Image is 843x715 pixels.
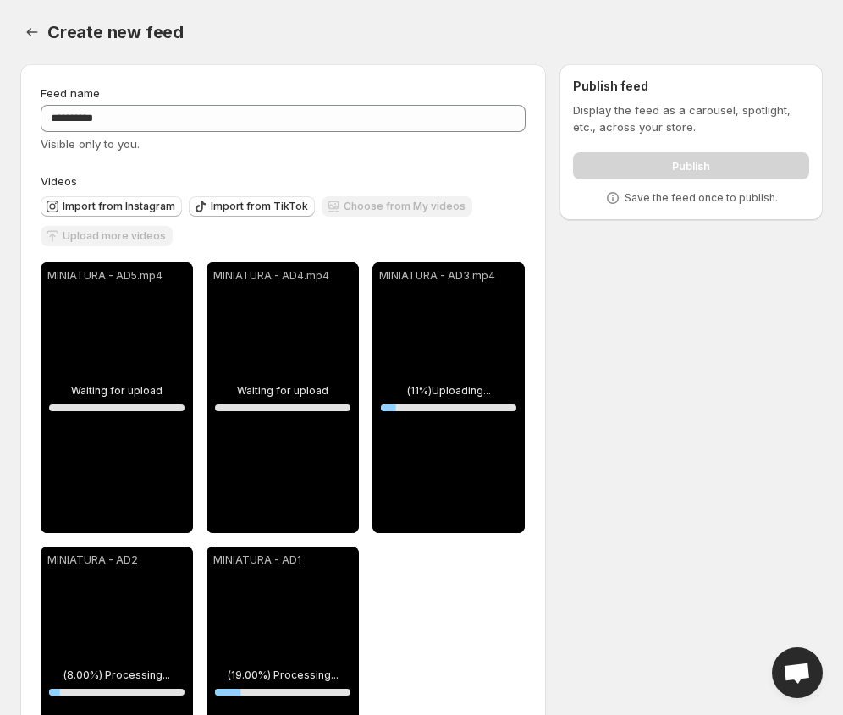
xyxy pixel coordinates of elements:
[41,137,140,151] span: Visible only to you.
[213,269,352,283] p: MINIATURA - AD4.mp4
[41,86,100,100] span: Feed name
[379,269,518,283] p: MINIATURA - AD3.mp4
[573,102,809,135] p: Display the feed as a carousel, spotlight, etc., across your store.
[47,269,186,283] p: MINIATURA - AD5.mp4
[41,174,77,188] span: Videos
[573,78,809,95] h2: Publish feed
[189,196,315,217] button: Import from TikTok
[213,553,352,567] p: MINIATURA - AD1
[20,20,44,44] button: Settings
[63,200,175,213] span: Import from Instagram
[772,647,823,698] div: Open chat
[211,200,308,213] span: Import from TikTok
[47,22,184,42] span: Create new feed
[625,191,778,205] p: Save the feed once to publish.
[41,196,182,217] button: Import from Instagram
[47,553,186,567] p: MINIATURA - AD2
